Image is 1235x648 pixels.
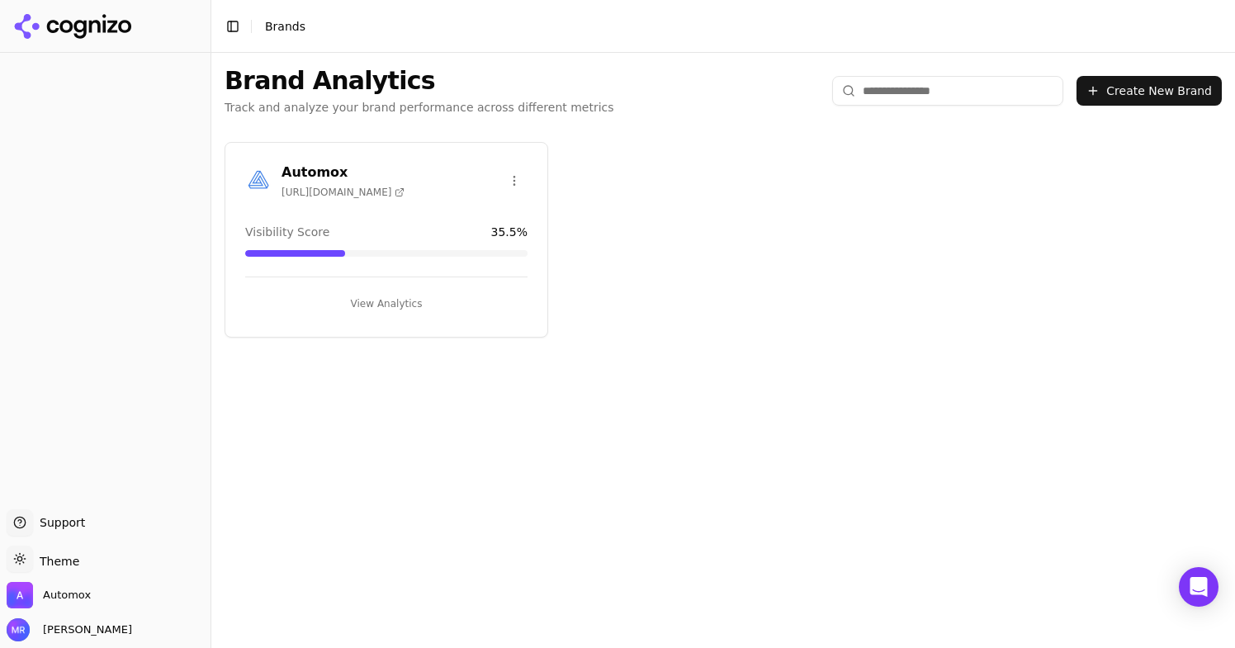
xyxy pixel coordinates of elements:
[225,99,614,116] p: Track and analyze your brand performance across different metrics
[1076,76,1222,106] button: Create New Brand
[491,224,528,240] span: 35.5 %
[43,588,91,603] span: Automox
[36,622,132,637] span: [PERSON_NAME]
[33,555,79,568] span: Theme
[282,163,405,182] h3: Automox
[282,186,405,199] span: [URL][DOMAIN_NAME]
[265,20,305,33] span: Brands
[7,618,30,641] img: Maddie Regis
[225,66,614,96] h1: Brand Analytics
[33,514,85,531] span: Support
[7,618,132,641] button: Open user button
[245,168,272,194] img: Automox
[7,582,91,608] button: Open organization switcher
[245,291,528,317] button: View Analytics
[1179,567,1218,607] div: Open Intercom Messenger
[265,18,305,35] nav: breadcrumb
[7,582,33,608] img: Automox
[245,224,329,240] span: Visibility Score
